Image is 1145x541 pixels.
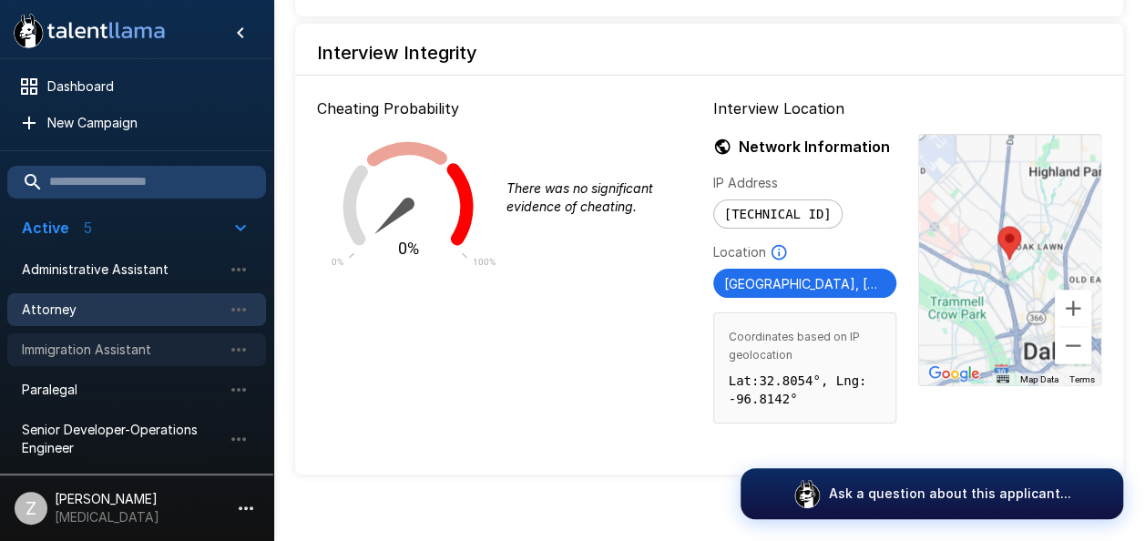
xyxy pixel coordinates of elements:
p: IP Address [713,174,896,192]
a: Terms [1069,373,1095,383]
span: Coordinates based on IP geolocation [729,328,881,364]
h6: Network Information [713,134,896,159]
p: Ask a question about this applicant... [829,485,1071,503]
span: [TECHNICAL_ID] [714,207,842,221]
button: Ask a question about this applicant... [741,468,1123,519]
button: Keyboard shortcuts [997,373,1009,385]
p: Lat: 32.8054 °, Lng: -96.8142 ° [729,372,881,408]
i: There was no significant evidence of cheating. [506,180,653,214]
p: Cheating Probability [317,97,706,119]
p: Location [713,243,766,261]
text: 0% [332,257,343,267]
text: 100% [473,257,496,267]
span: [GEOGRAPHIC_DATA], [US_STATE] [GEOGRAPHIC_DATA] [713,276,896,291]
img: logo_glasses@2x.png [792,479,822,508]
button: Zoom in [1055,290,1091,326]
h6: Interview Integrity [295,38,1123,67]
text: 0% [398,239,419,258]
a: Open this area in Google Maps (opens a new window) [924,362,984,385]
svg: Based on IP Address and not guaranteed to be accurate [770,243,788,261]
p: Interview Location [713,97,1102,119]
button: Zoom out [1055,327,1091,363]
button: Map Data [1020,373,1058,385]
img: Google [924,362,984,385]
